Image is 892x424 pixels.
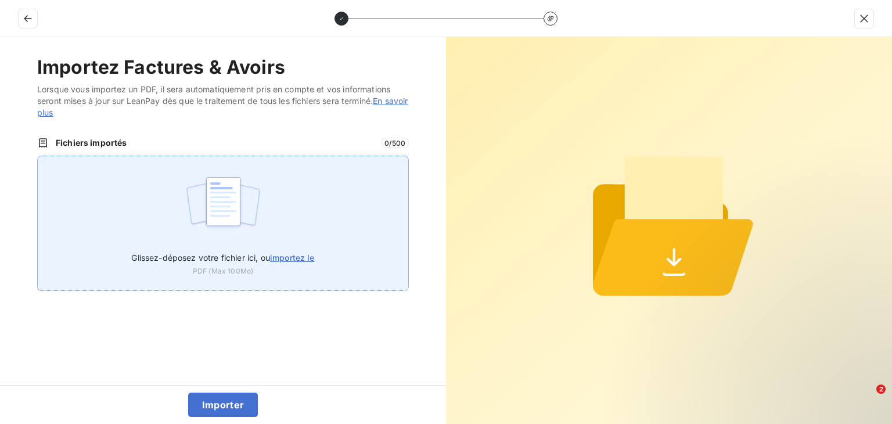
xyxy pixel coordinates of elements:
span: 0 / 500 [381,138,409,148]
span: Lorsque vous importez un PDF, il sera automatiquement pris en compte et vos informations seront m... [37,84,409,118]
iframe: Intercom notifications message [660,311,892,393]
h2: Importez Factures & Avoirs [37,56,409,79]
span: importez le [270,253,315,263]
img: illustration [185,170,262,245]
span: 2 [876,385,886,394]
button: Importer [188,393,258,417]
iframe: Intercom live chat [853,385,880,412]
span: Glissez-déposez votre fichier ici, ou [131,253,314,263]
span: Fichiers importés [56,137,374,149]
span: PDF (Max 100Mo) [193,266,253,276]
